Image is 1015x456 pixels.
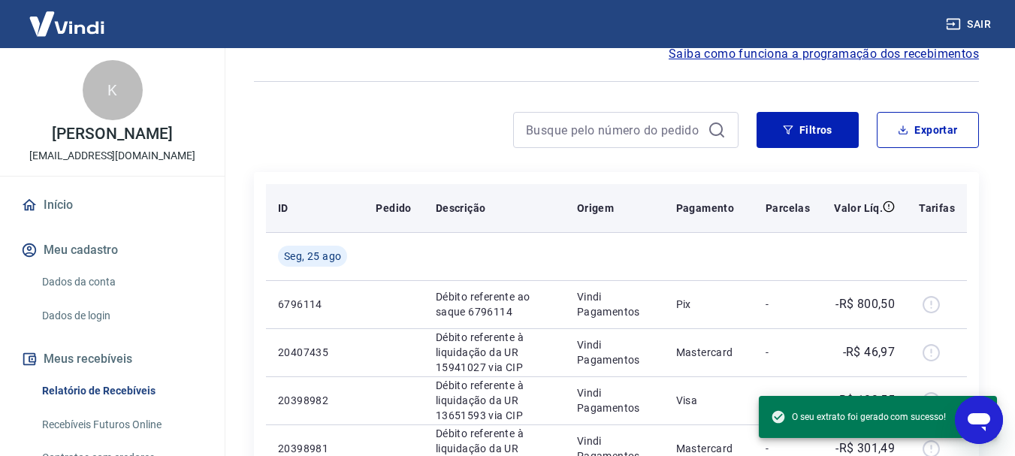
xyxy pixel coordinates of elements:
button: Filtros [757,112,859,148]
p: Descrição [436,201,486,216]
p: Valor Líq. [834,201,883,216]
p: 6796114 [278,297,352,312]
img: Vindi [18,1,116,47]
p: Débito referente ao saque 6796114 [436,289,553,319]
button: Meu cadastro [18,234,207,267]
p: - [766,441,810,456]
p: -R$ 102,55 [835,391,895,409]
p: Mastercard [676,441,742,456]
p: Parcelas [766,201,810,216]
p: Pix [676,297,742,312]
p: Origem [577,201,614,216]
p: Tarifas [919,201,955,216]
p: Pagamento [676,201,735,216]
span: O seu extrato foi gerado com sucesso! [771,409,946,424]
iframe: Botão para abrir a janela de mensagens [955,396,1003,444]
p: ID [278,201,288,216]
p: - [766,393,810,408]
p: [EMAIL_ADDRESS][DOMAIN_NAME] [29,148,195,164]
p: Vindi Pagamentos [577,385,652,415]
span: Seg, 25 ago [284,249,341,264]
p: Visa [676,393,742,408]
p: 20407435 [278,345,352,360]
button: Sair [943,11,997,38]
div: K [83,60,143,120]
p: Vindi Pagamentos [577,337,652,367]
p: 20398982 [278,393,352,408]
a: Relatório de Recebíveis [36,376,207,406]
p: -R$ 800,50 [835,295,895,313]
a: Início [18,189,207,222]
a: Dados de login [36,300,207,331]
a: Saiba como funciona a programação dos recebimentos [669,45,979,63]
p: [PERSON_NAME] [52,126,172,142]
p: -R$ 46,97 [843,343,896,361]
p: Vindi Pagamentos [577,289,652,319]
button: Meus recebíveis [18,343,207,376]
a: Recebíveis Futuros Online [36,409,207,440]
p: Débito referente à liquidação da UR 15941027 via CIP [436,330,553,375]
p: Mastercard [676,345,742,360]
a: Dados da conta [36,267,207,297]
button: Exportar [877,112,979,148]
p: - [766,345,810,360]
input: Busque pelo número do pedido [526,119,702,141]
p: 20398981 [278,441,352,456]
p: Pedido [376,201,411,216]
p: - [766,297,810,312]
p: Débito referente à liquidação da UR 13651593 via CIP [436,378,553,423]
